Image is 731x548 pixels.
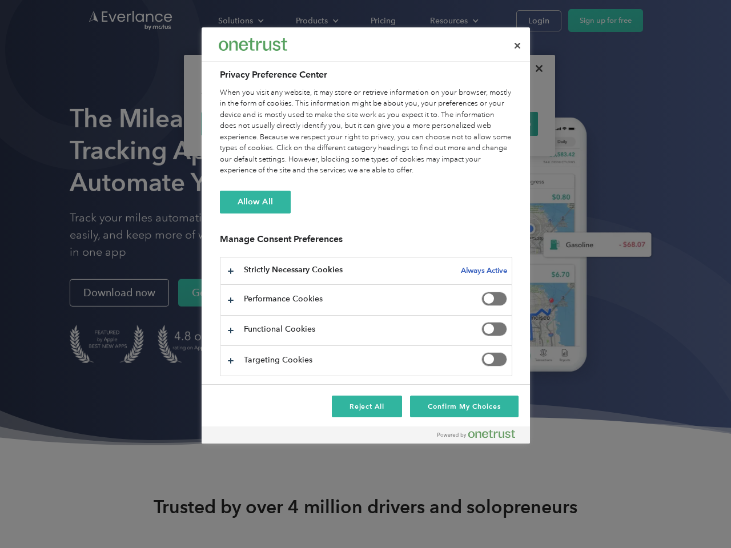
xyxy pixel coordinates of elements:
[410,396,518,417] button: Confirm My Choices
[219,33,287,56] div: Everlance
[332,396,403,417] button: Reject All
[505,33,530,58] button: Close
[437,429,524,444] a: Powered by OneTrust Opens in a new Tab
[437,429,515,438] img: Powered by OneTrust Opens in a new Tab
[220,191,291,213] button: Allow All
[202,27,530,444] div: Preference center
[219,38,287,50] img: Everlance
[202,27,530,444] div: Privacy Preference Center
[220,233,512,251] h3: Manage Consent Preferences
[220,68,512,82] h2: Privacy Preference Center
[220,87,512,176] div: When you visit any website, it may store or retrieve information on your browser, mostly in the f...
